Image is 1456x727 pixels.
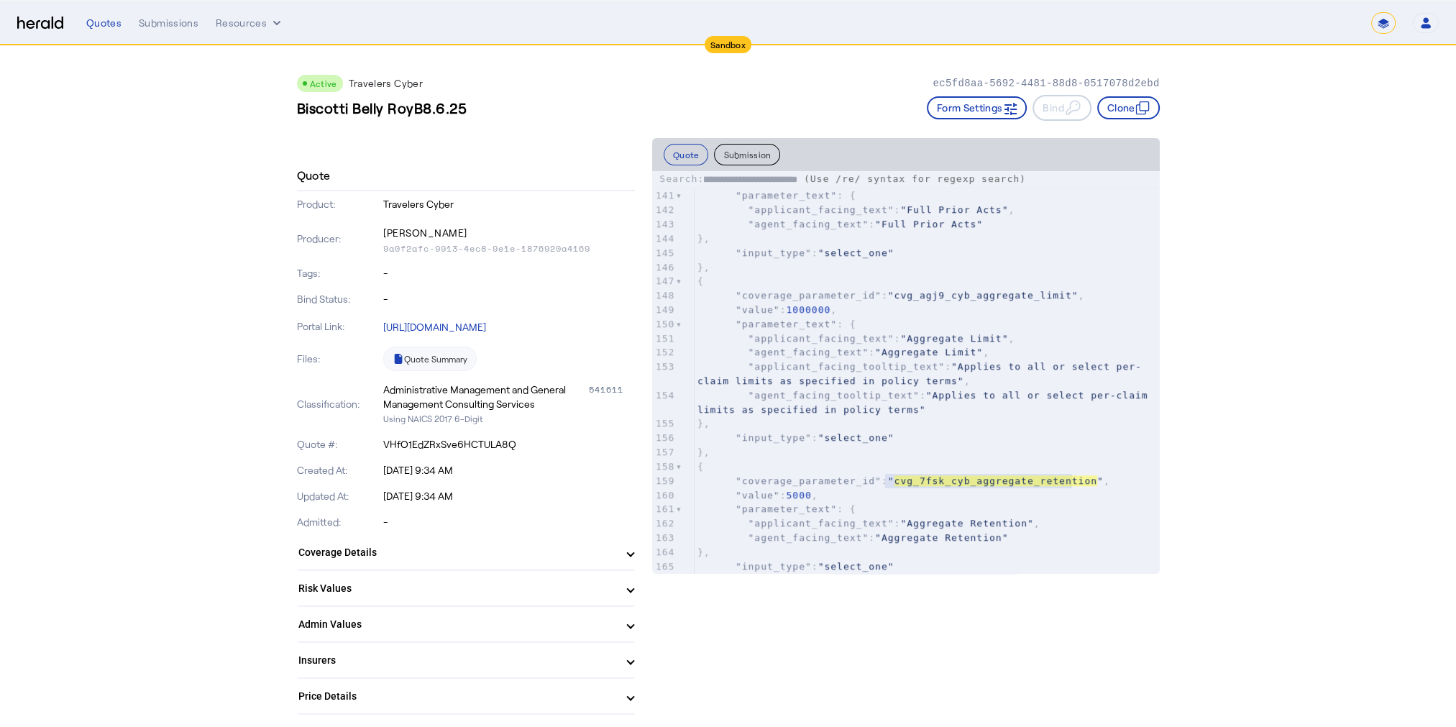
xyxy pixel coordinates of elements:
mat-panel-title: Price Details [298,689,616,704]
span: : , [697,204,1015,215]
label: Search: [659,173,797,184]
p: Created At: [297,463,381,477]
h4: Quote [297,167,331,184]
span: "input_type" [736,561,812,572]
span: 1000000 [787,304,831,315]
a: [URL][DOMAIN_NAME] [383,321,486,333]
div: 163 [652,531,676,545]
mat-expansion-panel-header: Admin Values [297,607,635,641]
div: 146 [652,260,676,275]
div: 154 [652,388,676,403]
p: - [383,515,635,529]
p: Bind Status: [297,292,381,306]
span: : , [697,290,1085,301]
span: "coverage_parameter_id" [736,475,882,486]
span: "agent_facing_text" [748,532,869,543]
span: "agent_facing_tooltip_text" [748,390,920,401]
a: Quote Summary [383,347,477,371]
p: Portal Link: [297,319,381,334]
p: Admitted: [297,515,381,529]
div: 157 [652,445,676,459]
span: "agent_facing_text" [748,219,869,229]
p: Using NAICS 2017 6-Digit [383,411,635,426]
span: "Full Prior Acts" [875,219,983,229]
mat-expansion-panel-header: Price Details [297,679,635,713]
mat-panel-title: Coverage Details [298,545,616,560]
button: Bind [1033,95,1091,121]
span: "input_type" [736,432,812,443]
span: "Aggregate Limit" [900,333,1008,344]
div: 144 [652,232,676,246]
span: : [697,532,1009,543]
span: "applicant_facing_tooltip_text" [748,361,946,372]
div: 158 [652,459,676,474]
p: Quote #: [297,437,381,452]
p: Files: [297,352,381,366]
span: : , [697,475,1110,486]
span: : [697,432,894,443]
span: : { [697,190,856,201]
span: (Use /re/ syntax for regexp search) [804,173,1026,184]
span: "Aggregate Retention" [900,518,1033,529]
button: Clone [1097,96,1160,119]
span: { [697,275,704,286]
span: }, [697,547,710,557]
span: "Aggregate Limit" [875,347,983,357]
div: 159 [652,474,676,488]
span: "applicant_facing_text" [748,518,894,529]
div: 153 [652,360,676,374]
span: : [697,390,1155,415]
button: Resources dropdown menu [216,16,284,30]
div: 142 [652,203,676,217]
div: 166 [652,573,676,587]
div: Submissions [139,16,198,30]
span: " [1097,475,1104,486]
div: 150 [652,317,676,332]
p: [PERSON_NAME] [383,223,635,243]
span: Active [310,78,337,88]
span: : , [697,361,1142,386]
span: : , [697,490,818,500]
p: Tags: [297,266,381,280]
span: "select_one" [818,432,894,443]
span: "select_one" [818,247,894,258]
p: Travelers Cyber [349,76,423,91]
mat-panel-title: Insurers [298,653,616,668]
span: " [888,475,894,486]
p: 9a0f2afc-9913-4ec8-9e1e-1876920a4169 [383,243,635,255]
div: 164 [652,545,676,559]
button: Form Settings [927,96,1027,119]
span: }, [697,447,710,457]
p: Classification: [297,397,381,411]
p: Travelers Cyber [383,197,635,211]
div: 160 [652,488,676,503]
div: 141 [652,188,676,203]
span: }, [697,262,710,273]
div: Sandbox [705,36,751,53]
img: Herald Logo [17,17,63,30]
div: 165 [652,559,676,574]
div: 155 [652,416,676,431]
span: "applicant_facing_text" [748,333,894,344]
span: : [697,219,983,229]
p: [DATE] 9:34 AM [383,489,635,503]
p: Product: [297,197,381,211]
mat-panel-title: Admin Values [298,617,616,632]
mat-expansion-panel-header: Insurers [297,643,635,677]
span: "parameter_text" [736,319,837,329]
span: : [697,247,894,258]
mat-expansion-panel-header: Risk Values [297,571,635,605]
div: 147 [652,274,676,288]
span: : , [697,347,989,357]
span: "select_one" [818,561,894,572]
div: 152 [652,345,676,360]
button: Quote [664,144,709,165]
span: : , [697,518,1040,529]
div: 149 [652,303,676,317]
p: ec5fd8aa-5692-4481-88d8-0517078d2ebd [933,76,1159,91]
span: "agent_facing_text" [748,347,869,357]
div: 156 [652,431,676,445]
span: }, [697,233,710,244]
span: { [697,461,704,472]
span: : { [697,319,856,329]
